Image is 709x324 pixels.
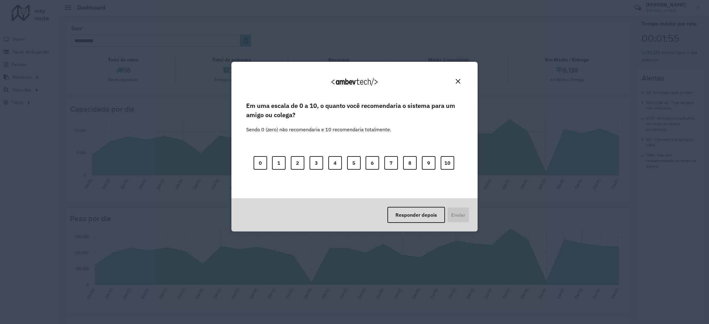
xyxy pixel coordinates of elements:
button: 3 [310,156,323,170]
button: 10 [441,156,454,170]
label: Sendo 0 (zero) não recomendaria e 10 recomendaria totalmente. [246,118,391,133]
button: 4 [328,156,342,170]
img: Logo Ambevtech [331,78,378,86]
img: Close [456,79,460,84]
button: 0 [254,156,267,170]
button: 7 [384,156,398,170]
button: 6 [366,156,379,170]
button: 8 [403,156,417,170]
button: Responder depois [387,207,445,223]
button: 9 [422,156,435,170]
button: Close [453,77,463,86]
button: 5 [347,156,361,170]
button: 2 [291,156,304,170]
button: 1 [272,156,286,170]
label: Em uma escala de 0 a 10, o quanto você recomendaria o sistema para um amigo ou colega? [246,101,463,120]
